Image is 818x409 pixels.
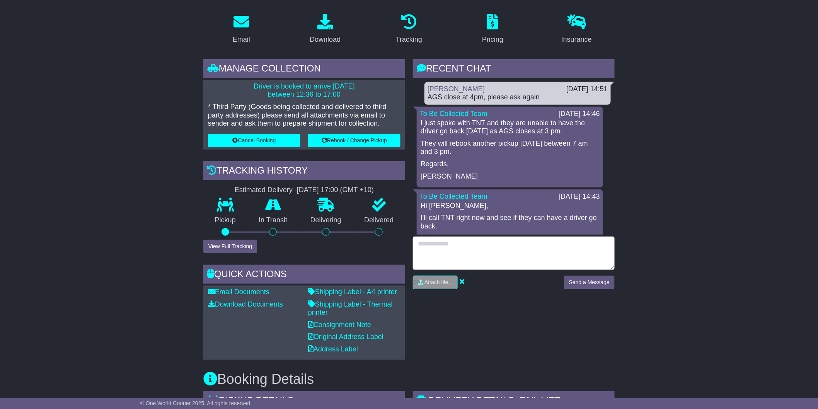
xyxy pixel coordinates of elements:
[421,234,599,243] p: Thanks,
[566,85,608,94] div: [DATE] 14:51
[428,93,608,102] div: AGS close at 4pm, please ask again
[203,265,405,286] div: Quick Actions
[308,300,393,317] a: Shipping Label - Thermal printer
[299,216,353,225] p: Delivering
[515,395,560,406] span: - Tail Lift
[308,288,397,296] a: Shipping Label - A4 printer
[297,186,374,194] div: [DATE] 17:00 (GMT +10)
[310,34,341,45] div: Download
[353,216,406,225] p: Delivered
[203,59,405,80] div: Manage collection
[559,193,600,201] div: [DATE] 14:43
[203,240,257,253] button: View Full Tracking
[247,216,299,225] p: In Transit
[140,400,252,406] span: © One World Courier 2025. All rights reserved.
[477,11,508,48] a: Pricing
[421,119,599,136] p: I just spoke with TNT and they are unable to have the driver go back [DATE] as AGS closes at 3 pm.
[208,300,283,308] a: Download Documents
[208,103,400,128] p: * Third Party (Goods being collected and delivered to third party addresses) please send all atta...
[208,288,269,296] a: Email Documents
[482,34,503,45] div: Pricing
[413,59,615,80] div: RECENT CHAT
[391,11,427,48] a: Tracking
[308,333,383,341] a: Original Address Label
[420,193,487,200] a: To Be Collected Team
[203,161,405,182] div: Tracking history
[420,110,487,118] a: To Be Collected Team
[421,172,599,181] p: [PERSON_NAME]
[421,214,599,230] p: I'll call TNT right now and see if they can have a driver go back.
[305,11,346,48] a: Download
[308,345,358,353] a: Address Label
[559,110,600,118] div: [DATE] 14:46
[556,11,597,48] a: Insurance
[308,134,400,147] button: Rebook / Change Pickup
[564,276,615,289] button: Send a Message
[396,34,422,45] div: Tracking
[308,321,371,329] a: Consignment Note
[233,34,250,45] div: Email
[208,82,400,99] p: Driver is booked to arrive [DATE] between 12:36 to 17:00
[561,34,592,45] div: Insurance
[421,160,599,169] p: Regards,
[228,11,255,48] a: Email
[421,202,599,210] p: Hi [PERSON_NAME],
[208,134,300,147] button: Cancel Booking
[203,372,615,387] h3: Booking Details
[428,85,485,93] a: [PERSON_NAME]
[203,186,405,194] div: Estimated Delivery -
[203,216,247,225] p: Pickup
[421,140,599,156] p: They will rebook another pickup [DATE] between 7 am and 3 pm.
